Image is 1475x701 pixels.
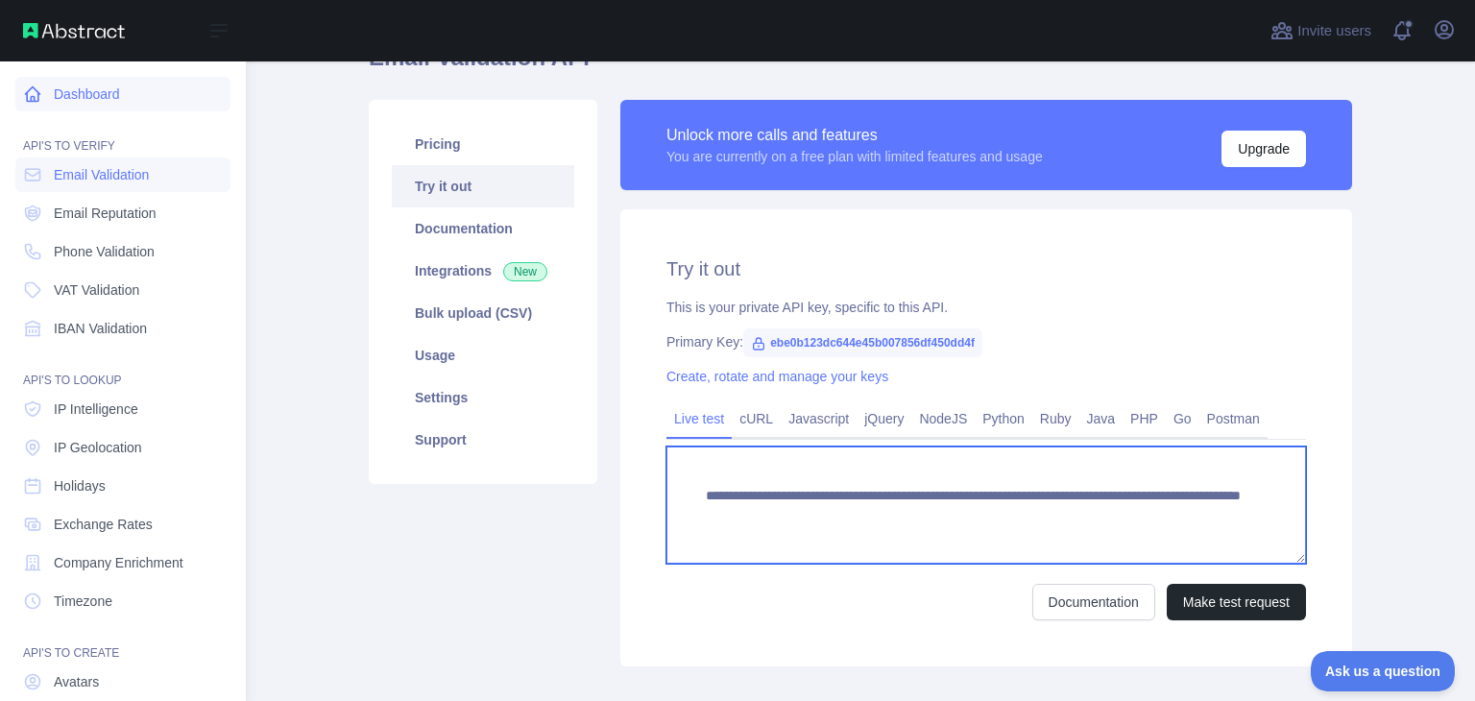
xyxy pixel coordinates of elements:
[392,376,574,419] a: Settings
[15,234,230,269] a: Phone Validation
[392,165,574,207] a: Try it out
[392,334,574,376] a: Usage
[392,419,574,461] a: Support
[54,399,138,419] span: IP Intelligence
[1032,584,1155,620] a: Documentation
[975,403,1032,434] a: Python
[15,157,230,192] a: Email Validation
[15,665,230,699] a: Avatars
[1199,403,1268,434] a: Postman
[23,23,125,38] img: Abstract API
[15,115,230,154] div: API'S TO VERIFY
[1032,403,1079,434] a: Ruby
[15,584,230,618] a: Timezone
[15,77,230,111] a: Dashboard
[54,165,149,184] span: Email Validation
[857,403,911,434] a: jQuery
[666,147,1043,166] div: You are currently on a free plan with limited features and usage
[15,622,230,661] div: API'S TO CREATE
[911,403,975,434] a: NodeJS
[15,350,230,388] div: API'S TO LOOKUP
[781,403,857,434] a: Javascript
[1267,15,1375,46] button: Invite users
[666,298,1306,317] div: This is your private API key, specific to this API.
[743,328,982,357] span: ebe0b123dc644e45b007856df450dd4f
[392,123,574,165] a: Pricing
[1079,403,1124,434] a: Java
[666,255,1306,282] h2: Try it out
[15,507,230,542] a: Exchange Rates
[732,403,781,434] a: cURL
[392,292,574,334] a: Bulk upload (CSV)
[54,280,139,300] span: VAT Validation
[54,204,157,223] span: Email Reputation
[15,273,230,307] a: VAT Validation
[15,196,230,230] a: Email Reputation
[392,207,574,250] a: Documentation
[666,124,1043,147] div: Unlock more calls and features
[15,545,230,580] a: Company Enrichment
[1123,403,1166,434] a: PHP
[54,592,112,611] span: Timezone
[666,332,1306,351] div: Primary Key:
[54,553,183,572] span: Company Enrichment
[1167,584,1306,620] button: Make test request
[54,515,153,534] span: Exchange Rates
[54,672,99,691] span: Avatars
[666,369,888,384] a: Create, rotate and manage your keys
[15,430,230,465] a: IP Geolocation
[54,319,147,338] span: IBAN Validation
[15,392,230,426] a: IP Intelligence
[503,262,547,281] span: New
[1221,131,1306,167] button: Upgrade
[1297,20,1371,42] span: Invite users
[392,250,574,292] a: Integrations New
[369,42,1352,88] h1: Email Validation API
[54,242,155,261] span: Phone Validation
[666,403,732,434] a: Live test
[15,311,230,346] a: IBAN Validation
[1166,403,1199,434] a: Go
[15,469,230,503] a: Holidays
[1311,651,1456,691] iframe: Toggle Customer Support
[54,476,106,496] span: Holidays
[54,438,142,457] span: IP Geolocation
